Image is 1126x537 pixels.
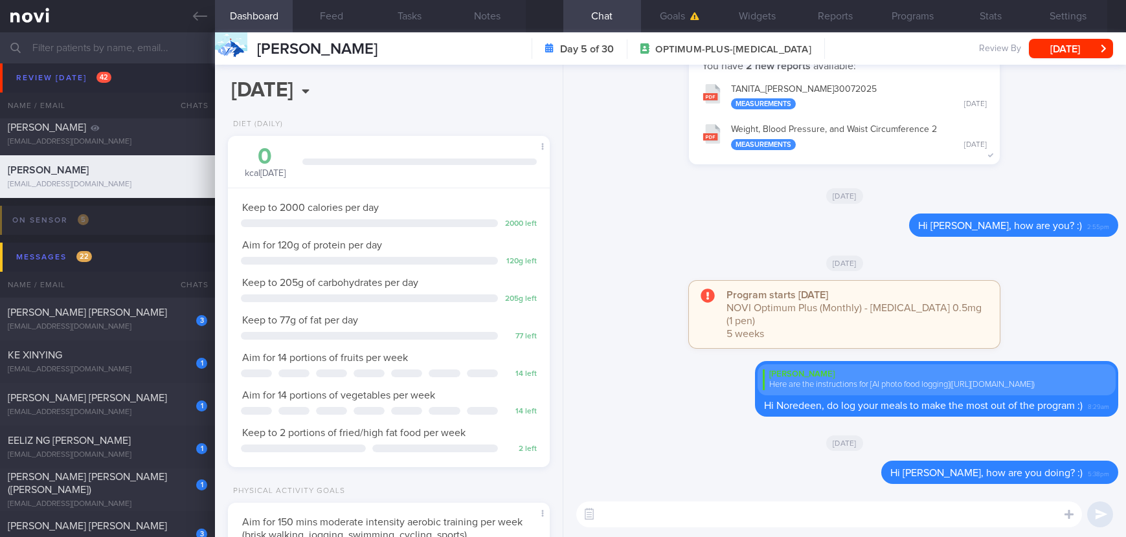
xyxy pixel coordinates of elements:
[763,380,1110,390] div: Here are the instructions for [AI photo food logging]([URL][DOMAIN_NAME])
[8,408,207,417] div: [EMAIL_ADDRESS][DOMAIN_NAME]
[78,214,89,225] span: 5
[8,307,167,318] span: [PERSON_NAME] [PERSON_NAME]
[8,521,167,531] span: [PERSON_NAME] [PERSON_NAME]
[196,87,207,98] div: 3
[242,315,358,325] span: Keep to 77g of fat per day
[1087,219,1109,232] span: 2:55pm
[743,61,813,71] strong: 2 new reports
[228,120,283,129] div: Diet (Daily)
[695,116,993,157] button: Weight, Blood Pressure, and Waist Circumference 2 Measurements [DATE]
[196,358,207,369] div: 1
[8,365,207,375] div: [EMAIL_ADDRESS][DOMAIN_NAME]
[655,43,811,56] span: OPTIMUM-PLUS-[MEDICAL_DATA]
[764,400,1083,411] span: Hi Noredeen, do log your meals to make the most out of the program :)
[8,435,131,446] span: EELIZ NG [PERSON_NAME]
[76,251,92,262] span: 22
[826,435,863,451] span: [DATE]
[242,353,408,363] span: Aim for 14 portions of fruits per week
[964,100,987,109] div: [DATE]
[242,240,382,250] span: Aim for 120g of protein per day
[695,76,993,116] button: TANITA_[PERSON_NAME]30072025 Measurements [DATE]
[504,257,537,267] div: 120 g left
[702,60,987,72] p: You have available:
[196,315,207,326] div: 3
[8,94,207,104] div: [EMAIL_ADDRESS][DOMAIN_NAME]
[163,272,215,298] div: Chats
[504,407,537,417] div: 14 left
[726,290,828,300] strong: Program starts [DATE]
[196,443,207,454] div: 1
[196,479,207,490] div: 1
[1029,39,1113,58] button: [DATE]
[242,278,418,288] span: Keep to 205g of carbohydrates per day
[8,137,207,147] div: [EMAIL_ADDRESS][DOMAIN_NAME]
[726,329,764,339] span: 5 weeks
[241,146,289,180] div: kcal [DATE]
[13,248,95,266] div: Messages
[242,428,466,438] span: Keep to 2 portions of fried/high fat food per week
[731,84,987,110] div: TANITA_ [PERSON_NAME] 30072025
[504,369,537,379] div: 14 left
[504,294,537,304] div: 205 g left
[8,450,207,460] div: [EMAIL_ADDRESS][DOMAIN_NAME]
[8,322,207,332] div: [EMAIL_ADDRESS][DOMAIN_NAME]
[241,146,289,168] div: 0
[8,393,167,403] span: [PERSON_NAME] [PERSON_NAME]
[8,499,207,509] div: [EMAIL_ADDRESS][DOMAIN_NAME]
[242,203,379,213] span: Keep to 2000 calories per day
[196,400,207,411] div: 1
[8,165,89,175] span: [PERSON_NAME]
[8,80,86,90] span: [PERSON_NAME]
[560,43,614,56] strong: Day 5 of 30
[726,303,982,326] span: NOVI Optimum Plus (Monthly) - [MEDICAL_DATA] 0.5mg (1 pen)
[504,444,537,454] div: 2 left
[918,221,1082,231] span: Hi [PERSON_NAME], how are you? :)
[731,98,796,109] div: Measurements
[504,219,537,229] div: 2000 left
[228,487,345,496] div: Physical Activity Goals
[731,124,987,150] div: Weight, Blood Pressure, and Waist Circumference 2
[8,350,62,360] span: KE XINYING
[8,180,207,190] div: [EMAIL_ADDRESS][DOMAIN_NAME]
[979,43,1021,55] span: Review By
[826,188,863,204] span: [DATE]
[731,139,796,150] div: Measurements
[763,369,1110,380] div: [PERSON_NAME]
[257,41,377,57] span: [PERSON_NAME]
[242,390,435,400] span: Aim for 14 portions of vegetables per week
[890,468,1083,478] span: Hi [PERSON_NAME], how are you doing? :)
[8,122,86,133] span: [PERSON_NAME]
[504,332,537,342] div: 77 left
[1088,399,1109,411] span: 8:29am
[826,256,863,271] span: [DATE]
[9,212,92,229] div: On sensor
[964,140,987,150] div: [DATE]
[8,472,167,495] span: [PERSON_NAME] [PERSON_NAME] ([PERSON_NAME])
[1088,466,1109,479] span: 5:38pm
